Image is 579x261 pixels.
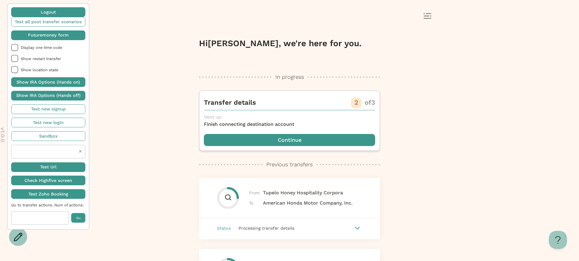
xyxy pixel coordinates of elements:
button: Show IRA Options (Hands off) [11,91,85,100]
span: From [249,189,263,196]
button: Logout [11,7,85,17]
span: To [249,200,263,206]
button: Status Processing transfer details [199,218,380,238]
span: Tupelo Honey Hospitality Corpora [263,189,343,196]
button: Test Url [11,162,85,172]
span: American Honda Motor Company, Inc. [263,199,353,207]
button: Go [71,213,85,223]
button: Test all post transfer scenarios [11,17,85,27]
span: Show location state [21,68,85,72]
button: Show IRA Options (Hands on) [11,77,85,87]
button: Futuremoney form [11,30,85,40]
span: Go to transfer actions. Num of actions: [11,203,85,207]
span: Hi [PERSON_NAME] , we're here for you. [199,38,362,48]
button: Test Zoho Booking [11,189,85,199]
p: Transfer details [204,98,256,107]
li: Display one time code [11,44,85,51]
p: 2 [354,98,358,107]
p: Previous transfers [266,161,313,168]
li: Show location state [11,66,85,73]
li: Show restart transfer [11,55,85,62]
button: Test new signup [11,104,85,114]
button: Check Highfive screen [11,176,85,185]
span: Display one time code [21,45,85,50]
p: Finish connecting destination account [204,121,375,128]
span: Processing transfer details [239,226,294,231]
span: Status [217,225,231,231]
p: In progress [275,73,304,81]
iframe: Help Scout Beacon - Open [549,231,567,249]
button: Test new login [11,118,85,127]
button: Continue [204,134,375,146]
p: Next up: [204,113,375,121]
button: Sandbox [11,131,85,141]
p: of 3 [365,98,375,107]
span: Show restart transfer [21,56,85,61]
